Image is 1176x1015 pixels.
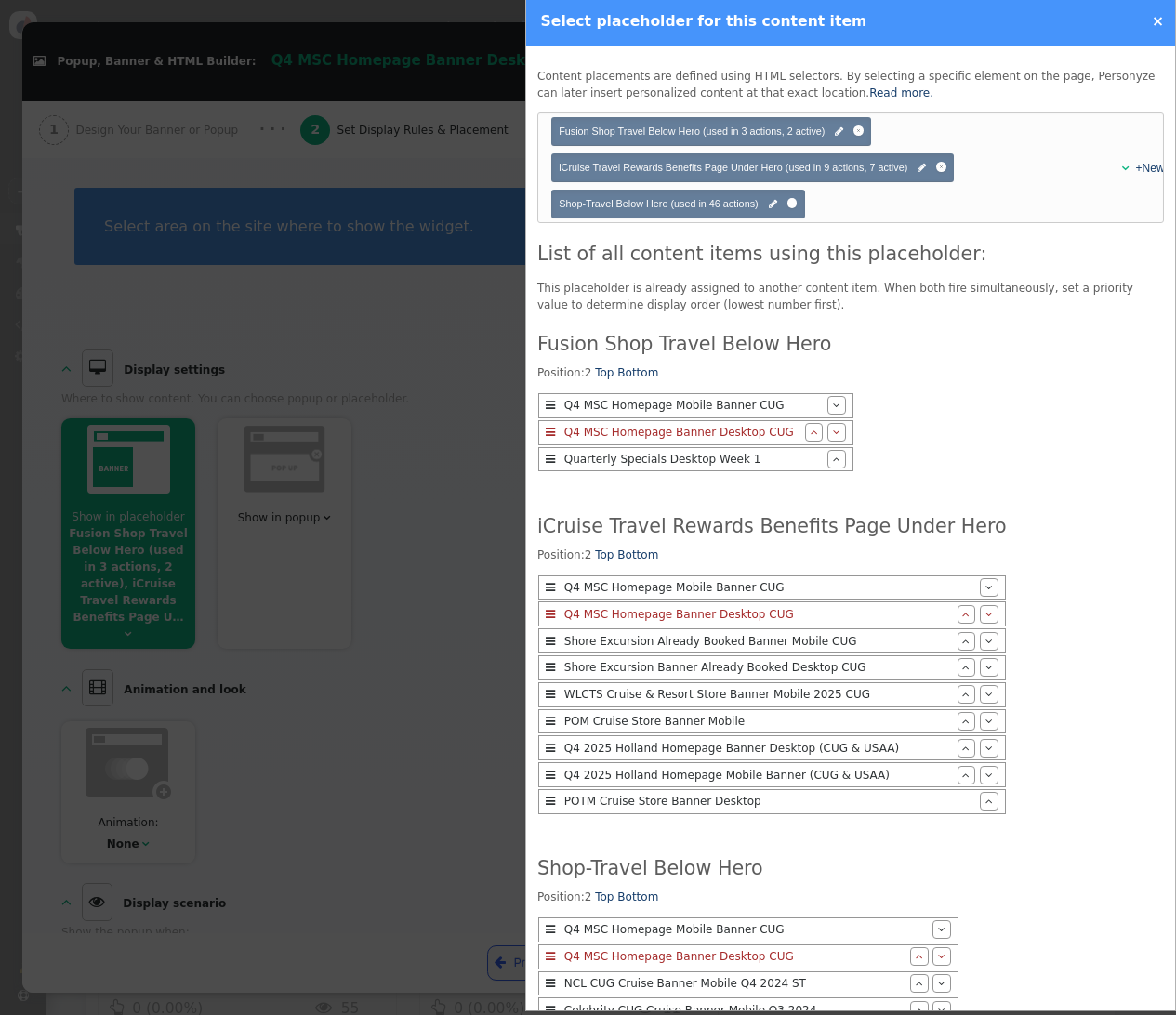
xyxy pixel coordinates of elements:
[985,743,993,754] span: 
[546,951,555,962] span: 
[769,197,777,212] span: 
[918,161,926,176] span: 
[546,636,555,647] span: 
[560,633,958,650] div: Shore Excursion Already Booked Banner Mobile CUG
[833,427,840,438] span: 
[962,689,970,700] span: 
[985,636,993,647] span: 
[546,796,555,807] span: 
[938,924,945,935] span: 
[560,740,958,757] div: Q4 2025 Holland Homepage Banner Desktop (CUG & USAA)
[546,582,555,593] span: 
[537,364,854,483] div: Position:
[560,948,910,965] div: Q4 MSC Homepage Banner Desktop CUG
[1136,162,1165,175] a: +New
[537,330,854,359] h3: Fusion Shop Travel Below Hero
[938,978,945,989] span: 
[560,767,958,784] div: Q4 2025 Holland Homepage Mobile Banner (CUG & USAA)
[585,890,592,903] span: 2
[985,770,993,781] span: 
[546,716,555,727] span: 
[985,689,993,700] span: 
[869,86,933,99] a: Read more.
[585,548,592,561] span: 2
[559,125,825,137] span: Fusion Shop Travel Below Hero (used in 3 actions, 2 active)
[546,924,555,935] span: 
[1122,163,1130,174] span: 
[560,975,910,992] div: NCL CUG Cruise Banner Mobile Q4 2024 ST
[560,424,805,441] div: Q4 MSC Homepage Banner Desktop CUG
[938,951,945,962] span: 
[595,890,614,903] a: Top
[537,854,959,883] h3: Shop-Travel Below Hero
[546,454,555,465] span: 
[617,548,658,561] a: Bottom
[811,427,818,438] span: 
[985,796,993,807] span: 
[1152,13,1164,30] a: ×
[546,978,555,989] span: 
[537,68,1164,101] p: Content placements are defined using HTML selectors. By selecting a specific element on the page,...
[546,400,555,411] span: 
[985,609,993,620] span: 
[560,451,827,468] div: Quarterly Specials Desktop Week 1
[560,921,933,938] div: Q4 MSC Homepage Mobile Banner CUG
[546,743,555,754] span: 
[585,366,592,379] span: 2
[546,609,555,620] span: 
[985,662,993,673] span: 
[833,454,840,465] span: 
[537,240,1164,269] h3: List of all content items using this placeholder:
[560,713,958,730] div: POM Cruise Store Banner Mobile
[595,548,614,561] a: Top
[537,280,1164,313] p: This placeholder is already assigned to another content item. When both fire simultaneously, set ...
[560,397,827,414] div: Q4 MSC Homepage Mobile Banner CUG
[560,659,958,676] div: Shore Excursion Banner Already Booked Desktop CUG
[962,636,970,647] span: 
[560,579,980,596] div: Q4 MSC Homepage Mobile Banner CUG
[560,606,958,623] div: Q4 MSC Homepage Banner Desktop CUG
[546,662,555,673] span: 
[985,716,993,727] span: 
[835,125,843,139] span: 
[560,686,958,703] div: WLCTS Cruise & Resort Store Banner Mobile 2025 CUG
[546,427,555,438] span: 
[537,512,1007,541] h3: iCruise Travel Rewards Benefits Page Under Hero
[559,162,907,173] span: iCruise Travel Rewards Benefits Page Under Hero (used in 9 actions, 7 active)
[962,609,970,620] span: 
[617,890,658,903] a: Bottom
[916,951,923,962] span: 
[617,366,658,379] a: Bottom
[962,770,970,781] span: 
[833,400,840,411] span: 
[962,743,970,754] span: 
[559,198,758,209] span: Shop-Travel Below Hero (used in 46 actions)
[962,716,970,727] span: 
[546,770,555,781] span: 
[546,689,555,700] span: 
[985,582,993,593] span: 
[962,662,970,673] span: 
[916,978,923,989] span: 
[595,366,614,379] a: Top
[560,793,980,810] div: POTM Cruise Store Banner Desktop
[537,547,1007,826] div: Position:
